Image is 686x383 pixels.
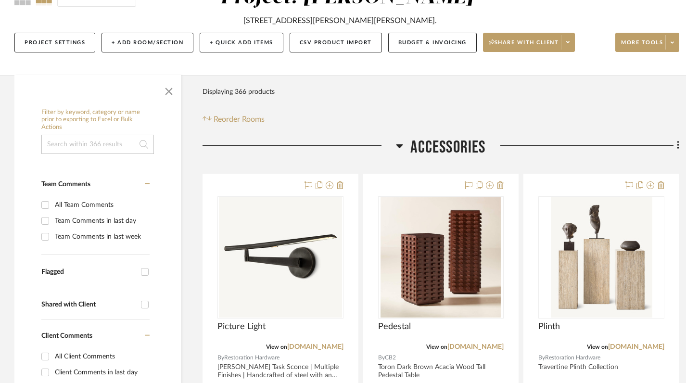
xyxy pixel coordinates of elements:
input: Search within 366 results [41,135,154,154]
div: All Team Comments [55,197,147,213]
a: [DOMAIN_NAME] [287,344,343,350]
span: By [538,353,545,362]
div: Team Comments in last day [55,213,147,229]
button: CSV Product Import [290,33,382,52]
button: More tools [615,33,679,52]
span: Client Comments [41,332,92,339]
button: Close [159,80,178,99]
span: CB2 [385,353,396,362]
button: + Quick Add Items [200,33,283,52]
div: All Client Comments [55,349,147,364]
h6: Filter by keyword, category or name prior to exporting to Excel or Bulk Actions [41,109,154,131]
button: Project Settings [14,33,95,52]
button: + Add Room/Section [102,33,193,52]
div: Flagged [41,268,136,276]
span: By [217,353,224,362]
span: Picture Light [217,321,266,332]
div: Shared with Client [41,301,136,309]
span: Restoration Hardware [224,353,279,362]
img: Picture Light [219,197,343,318]
span: By [378,353,385,362]
span: Pedestal [378,321,411,332]
a: [DOMAIN_NAME] [447,344,504,350]
img: Plinth [551,197,652,318]
div: 0 [218,197,343,318]
span: View on [426,344,447,350]
span: Share with client [489,39,559,53]
span: Reorder Rooms [214,114,265,125]
img: Pedestal [381,197,501,318]
span: More tools [621,39,663,53]
button: Reorder Rooms [203,114,265,125]
span: Accessories [410,137,485,158]
div: Team Comments in last week [55,229,147,244]
div: Client Comments in last day [55,365,147,380]
span: View on [266,344,287,350]
button: Budget & Invoicing [388,33,477,52]
div: [STREET_ADDRESS][PERSON_NAME][PERSON_NAME]. [243,15,437,26]
button: Share with client [483,33,575,52]
a: [DOMAIN_NAME] [608,344,664,350]
span: View on [587,344,608,350]
span: Restoration Hardware [545,353,600,362]
span: Team Comments [41,181,90,188]
div: Displaying 366 products [203,82,275,102]
span: Plinth [538,321,560,332]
